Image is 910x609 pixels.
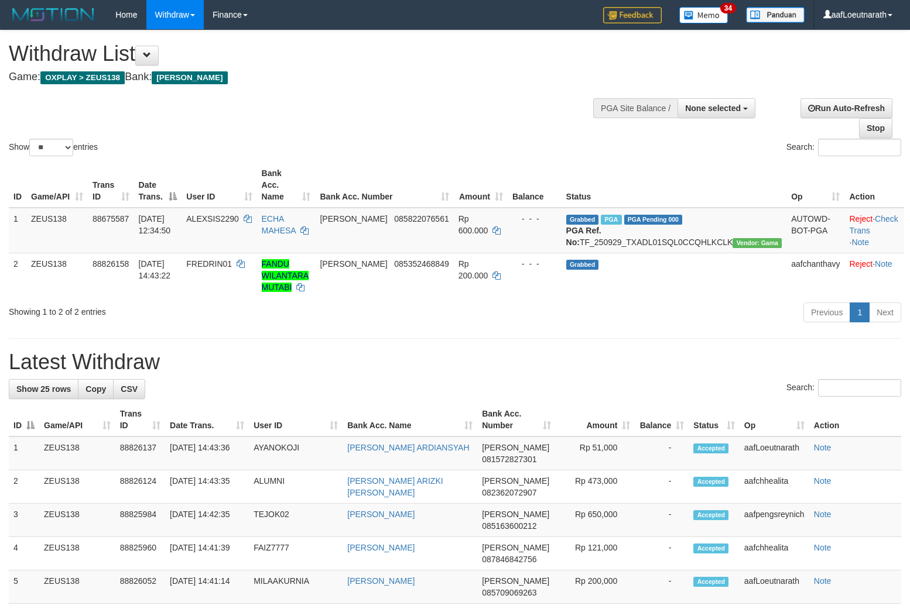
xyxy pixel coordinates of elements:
[165,436,249,470] td: [DATE] 14:43:36
[320,214,387,223] span: [PERSON_NAME]
[566,215,599,225] span: Grabbed
[844,163,904,208] th: Action
[347,510,415,519] a: [PERSON_NAME]
[746,7,805,23] img: panduan.png
[693,477,728,487] span: Accepted
[786,139,901,156] label: Search:
[262,259,309,292] a: FANDU WILANTARA MUTABI
[347,576,415,586] a: [PERSON_NAME]
[482,455,536,464] span: Copy 081572827301 to clipboard
[635,504,689,537] td: -
[9,350,901,374] h1: Latest Withdraw
[850,302,870,322] a: 1
[556,570,635,604] td: Rp 200,000
[9,208,26,253] td: 1
[477,403,556,436] th: Bank Acc. Number: activate to sort column ascending
[635,537,689,570] td: -
[249,504,343,537] td: TEJOK02
[115,403,165,436] th: Trans ID: activate to sort column ascending
[562,208,787,253] td: TF_250929_TXADL01SQL0CCQHLKCLK
[115,504,165,537] td: 88825984
[624,215,683,225] span: PGA Pending
[818,139,901,156] input: Search:
[9,71,595,83] h4: Game: Bank:
[851,238,869,247] a: Note
[635,403,689,436] th: Balance: activate to sort column ascending
[9,301,371,318] div: Showing 1 to 2 of 2 entries
[347,443,469,452] a: [PERSON_NAME] ARDIANSYAH
[482,443,549,452] span: [PERSON_NAME]
[320,259,387,269] span: [PERSON_NAME]
[9,253,26,298] td: 2
[249,570,343,604] td: MILAAKURNIA
[859,118,892,138] a: Stop
[39,436,115,470] td: ZEUS138
[343,403,477,436] th: Bank Acc. Name: activate to sort column ascending
[115,570,165,604] td: 88826052
[134,163,182,208] th: Date Trans.: activate to sort column descending
[601,215,621,225] span: Marked by aafpengsreynich
[482,510,549,519] span: [PERSON_NAME]
[786,208,844,253] td: AUTOWD-BOT-PGA
[26,253,88,298] td: ZEUS138
[814,543,832,552] a: Note
[16,384,71,394] span: Show 25 rows
[459,214,488,235] span: Rp 600.000
[482,543,549,552] span: [PERSON_NAME]
[347,543,415,552] a: [PERSON_NAME]
[39,537,115,570] td: ZEUS138
[603,7,662,23] img: Feedback.jpg
[394,259,449,269] span: Copy 085352468849 to clipboard
[9,403,39,436] th: ID: activate to sort column descending
[740,436,809,470] td: aafLoeutnarath
[556,504,635,537] td: Rp 650,000
[9,163,26,208] th: ID
[685,104,741,113] span: None selected
[693,510,728,520] span: Accepted
[9,470,39,504] td: 2
[93,214,129,223] span: 88675587
[844,253,904,298] td: ·
[9,379,78,399] a: Show 25 rows
[508,163,562,208] th: Balance
[693,443,728,453] span: Accepted
[249,436,343,470] td: AYANOKOJI
[482,555,536,564] span: Copy 087846842756 to clipboard
[849,214,898,235] a: Check Trans
[482,521,536,531] span: Copy 085163600212 to clipboard
[875,259,892,269] a: Note
[115,436,165,470] td: 88826137
[88,163,134,208] th: Trans ID: activate to sort column ascending
[740,537,809,570] td: aafchhealita
[512,213,557,225] div: - - -
[849,214,873,223] a: Reject
[315,163,453,208] th: Bank Acc. Number: activate to sort column ascending
[635,470,689,504] td: -
[186,214,239,223] span: ALEXSIS2290
[740,570,809,604] td: aafLoeutnarath
[249,537,343,570] td: FAIZ7777
[26,163,88,208] th: Game/API: activate to sort column ascending
[679,7,728,23] img: Button%20Memo.svg
[482,488,536,497] span: Copy 082362072907 to clipboard
[814,510,832,519] a: Note
[113,379,145,399] a: CSV
[482,476,549,486] span: [PERSON_NAME]
[121,384,138,394] span: CSV
[733,238,782,248] span: Vendor URL: https://trx31.1velocity.biz
[152,71,227,84] span: [PERSON_NAME]
[720,3,736,13] span: 34
[9,570,39,604] td: 5
[689,403,739,436] th: Status: activate to sort column ascending
[482,588,536,597] span: Copy 085709069263 to clipboard
[635,570,689,604] td: -
[844,208,904,253] td: · ·
[786,253,844,298] td: aafchanthavy
[78,379,114,399] a: Copy
[165,504,249,537] td: [DATE] 14:42:35
[800,98,892,118] a: Run Auto-Refresh
[786,163,844,208] th: Op: activate to sort column ascending
[39,570,115,604] td: ZEUS138
[249,470,343,504] td: ALUMNI
[26,208,88,253] td: ZEUS138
